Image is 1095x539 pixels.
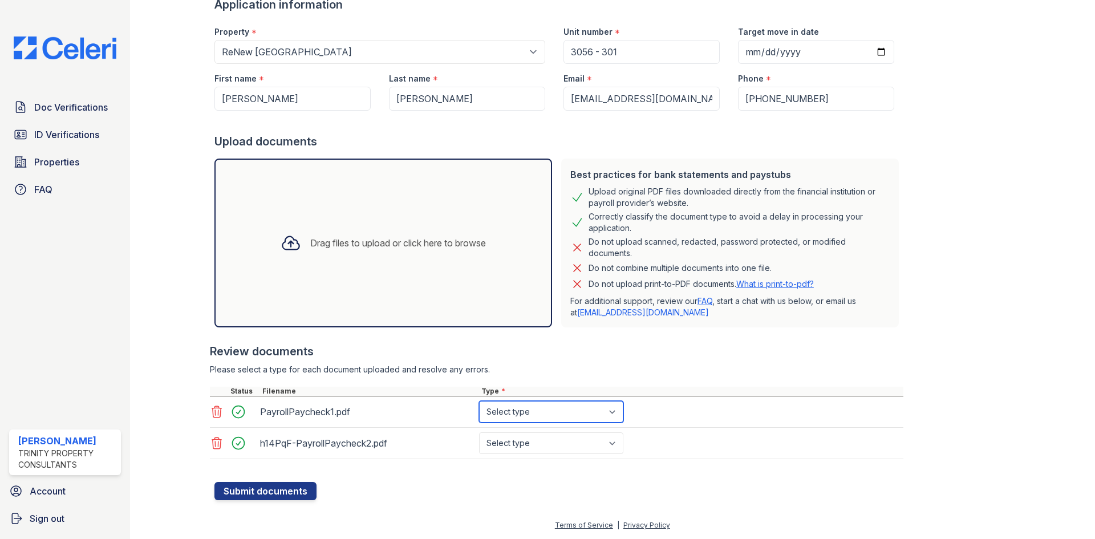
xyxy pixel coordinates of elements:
a: Sign out [5,507,125,530]
span: ID Verifications [34,128,99,141]
div: Do not upload scanned, redacted, password protected, or modified documents. [589,236,890,259]
div: Drag files to upload or click here to browse [310,236,486,250]
a: [EMAIL_ADDRESS][DOMAIN_NAME] [577,307,709,317]
span: Account [30,484,66,498]
a: FAQ [697,296,712,306]
a: Doc Verifications [9,96,121,119]
a: Terms of Service [555,521,613,529]
label: Property [214,26,249,38]
div: h14PqF-PayrollPaycheck2.pdf [260,434,474,452]
label: Email [563,73,585,84]
div: | [617,521,619,529]
div: Filename [260,387,479,396]
label: Target move in date [738,26,819,38]
span: Sign out [30,512,64,525]
div: [PERSON_NAME] [18,434,116,448]
label: Last name [389,73,431,84]
img: CE_Logo_Blue-a8612792a0a2168367f1c8372b55b34899dd931a85d93a1a3d3e32e68fde9ad4.png [5,37,125,59]
span: FAQ [34,183,52,196]
a: Privacy Policy [623,521,670,529]
div: Status [228,387,260,396]
a: What is print-to-pdf? [736,279,814,289]
div: Please select a type for each document uploaded and resolve any errors. [210,364,903,375]
span: Doc Verifications [34,100,108,114]
div: Correctly classify the document type to avoid a delay in processing your application. [589,211,890,234]
label: Unit number [563,26,613,38]
label: First name [214,73,257,84]
div: Review documents [210,343,903,359]
label: Phone [738,73,764,84]
div: Upload original PDF files downloaded directly from the financial institution or payroll provider’... [589,186,890,209]
div: Type [479,387,903,396]
div: Upload documents [214,133,903,149]
div: PayrollPaycheck1.pdf [260,403,474,421]
span: Properties [34,155,79,169]
p: Do not upload print-to-PDF documents. [589,278,814,290]
p: For additional support, review our , start a chat with us below, or email us at [570,295,890,318]
a: Properties [9,151,121,173]
button: Submit documents [214,482,317,500]
a: ID Verifications [9,123,121,146]
div: Best practices for bank statements and paystubs [570,168,890,181]
div: Trinity Property Consultants [18,448,116,471]
div: Do not combine multiple documents into one file. [589,261,772,275]
a: Account [5,480,125,502]
a: FAQ [9,178,121,201]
